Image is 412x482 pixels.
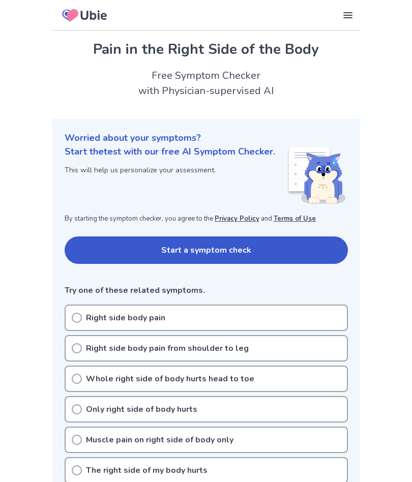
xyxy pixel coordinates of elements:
[52,68,360,99] h2: Free Symptom Checker with Physician-supervised AI
[86,312,165,324] p: Right side body pain
[86,434,233,446] p: Muscle pain on right side of body only
[86,403,197,415] p: Only right side of body hurts
[65,214,348,224] p: By starting the symptom checker, you agree to the and
[65,39,348,60] h1: Pain in the Right Side of the Body
[65,165,275,175] p: This will help us personalize your assessment.
[65,131,348,145] p: Worried about your symptoms?
[86,464,208,476] p: The right side of my body hurts
[65,145,275,159] p: Start the test with our free AI Symptom Checker.
[65,284,348,296] p: Try one of these related symptoms.
[86,373,254,385] p: Whole right side of body hurts head to toe
[65,236,348,264] button: Start a symptom check
[287,147,346,204] img: Shiba
[215,214,259,223] a: Privacy Policy
[274,214,316,223] a: Terms of Use
[86,342,249,354] p: Right side body pain from shoulder to leg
